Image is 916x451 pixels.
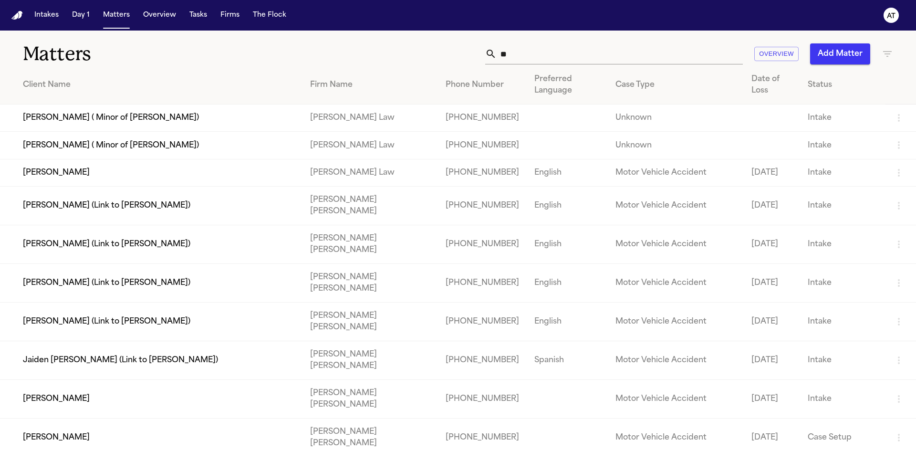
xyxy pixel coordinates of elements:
[534,73,600,96] div: Preferred Language
[31,7,62,24] button: Intakes
[608,341,744,380] td: Motor Vehicle Accident
[608,380,744,419] td: Motor Vehicle Accident
[744,187,800,225] td: [DATE]
[310,79,430,91] div: Firm Name
[527,225,608,264] td: English
[751,73,792,96] div: Date of Loss
[608,264,744,303] td: Motor Vehicle Accident
[527,264,608,303] td: English
[302,380,438,419] td: [PERSON_NAME] [PERSON_NAME]
[800,303,885,341] td: Intake
[800,159,885,186] td: Intake
[527,187,608,225] td: English
[438,132,527,159] td: [PHONE_NUMBER]
[11,11,23,20] a: Home
[438,159,527,186] td: [PHONE_NUMBER]
[438,341,527,380] td: [PHONE_NUMBER]
[302,105,438,132] td: [PERSON_NAME] Law
[23,42,276,66] h1: Matters
[608,105,744,132] td: Unknown
[754,47,799,62] button: Overview
[615,79,736,91] div: Case Type
[744,341,800,380] td: [DATE]
[527,341,608,380] td: Spanish
[744,264,800,303] td: [DATE]
[527,159,608,186] td: English
[810,43,870,64] button: Add Matter
[249,7,290,24] button: The Flock
[527,303,608,341] td: English
[608,225,744,264] td: Motor Vehicle Accident
[744,159,800,186] td: [DATE]
[608,132,744,159] td: Unknown
[23,79,295,91] div: Client Name
[302,303,438,341] td: [PERSON_NAME] [PERSON_NAME]
[302,132,438,159] td: [PERSON_NAME] Law
[800,132,885,159] td: Intake
[800,225,885,264] td: Intake
[438,264,527,303] td: [PHONE_NUMBER]
[744,303,800,341] td: [DATE]
[438,225,527,264] td: [PHONE_NUMBER]
[99,7,134,24] button: Matters
[302,264,438,303] td: [PERSON_NAME] [PERSON_NAME]
[744,380,800,419] td: [DATE]
[608,303,744,341] td: Motor Vehicle Accident
[800,264,885,303] td: Intake
[11,11,23,20] img: Finch Logo
[800,341,885,380] td: Intake
[139,7,180,24] button: Overview
[302,225,438,264] td: [PERSON_NAME] [PERSON_NAME]
[438,303,527,341] td: [PHONE_NUMBER]
[438,187,527,225] td: [PHONE_NUMBER]
[302,341,438,380] td: [PERSON_NAME] [PERSON_NAME]
[800,105,885,132] td: Intake
[302,159,438,186] td: [PERSON_NAME] Law
[438,380,527,419] td: [PHONE_NUMBER]
[608,187,744,225] td: Motor Vehicle Accident
[302,187,438,225] td: [PERSON_NAME] [PERSON_NAME]
[217,7,243,24] button: Firms
[68,7,94,24] button: Day 1
[608,159,744,186] td: Motor Vehicle Accident
[800,380,885,419] td: Intake
[446,79,519,91] div: Phone Number
[808,79,878,91] div: Status
[744,225,800,264] td: [DATE]
[186,7,211,24] button: Tasks
[438,105,527,132] td: [PHONE_NUMBER]
[800,187,885,225] td: Intake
